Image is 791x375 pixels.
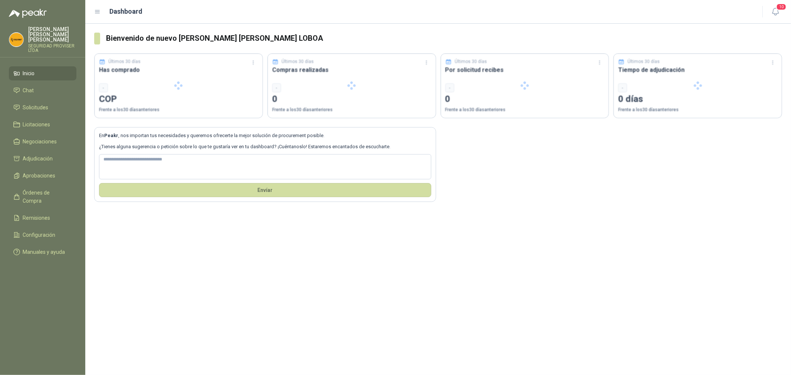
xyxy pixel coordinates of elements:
[9,245,76,259] a: Manuales y ayuda
[99,183,431,197] button: Envíar
[23,155,53,163] span: Adjudicación
[9,152,76,166] a: Adjudicación
[106,33,782,44] h3: Bienvenido de nuevo [PERSON_NAME] [PERSON_NAME] LOBOA
[9,135,76,149] a: Negociaciones
[9,9,47,18] img: Logo peakr
[23,248,65,256] span: Manuales y ayuda
[23,172,56,180] span: Aprobaciones
[9,211,76,225] a: Remisiones
[23,86,34,94] span: Chat
[9,100,76,115] a: Solicitudes
[9,117,76,132] a: Licitaciones
[28,27,76,42] p: [PERSON_NAME] [PERSON_NAME] [PERSON_NAME]
[9,169,76,183] a: Aprobaciones
[9,33,23,47] img: Company Logo
[23,103,49,112] span: Solicitudes
[99,132,431,139] p: En , nos importan tus necesidades y queremos ofrecerte la mejor solución de procurement posible.
[9,66,76,80] a: Inicio
[23,120,50,129] span: Licitaciones
[23,231,56,239] span: Configuración
[776,3,787,10] span: 10
[23,137,57,146] span: Negociaciones
[769,5,782,19] button: 10
[104,133,118,138] b: Peakr
[110,6,143,17] h1: Dashboard
[99,143,431,150] p: ¿Tienes alguna sugerencia o petición sobre lo que te gustaría ver en tu dashboard? ¡Cuéntanoslo! ...
[23,69,35,77] span: Inicio
[23,214,50,222] span: Remisiones
[9,186,76,208] a: Órdenes de Compra
[28,44,76,53] p: SEGURIDAD PROVISER LTDA
[9,228,76,242] a: Configuración
[9,83,76,97] a: Chat
[23,189,69,205] span: Órdenes de Compra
